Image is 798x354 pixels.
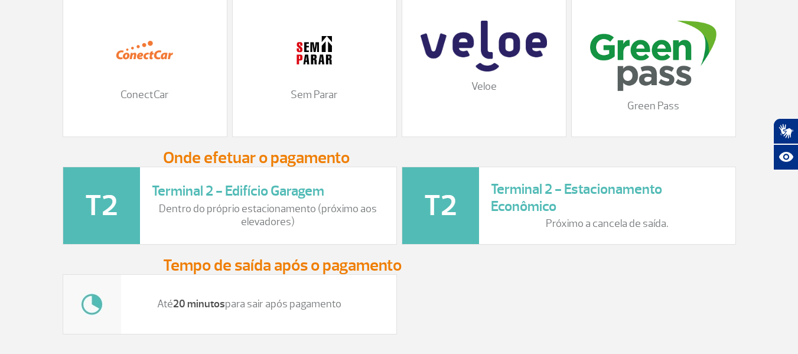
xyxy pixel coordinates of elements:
img: t2-icone.png [63,167,140,244]
button: Abrir tradutor de língua de sinais. [773,118,798,144]
p: ConectCar [75,89,215,102]
h3: Terminal 2 - Edifício Garagem [152,183,385,200]
p: Green Pass [584,100,724,113]
p: Veloe [414,80,554,93]
strong: 20 minutos [173,297,225,311]
img: tempo.jpg [63,275,121,334]
img: 11.png [285,21,344,80]
img: t2-icone.png [402,167,479,244]
img: veloe-logo-1%20%281%29.png [421,21,546,72]
h3: Tempo de saída após o pagamento [163,256,636,274]
p: Até para sair após pagamento [133,298,366,311]
img: download%20%2816%29.png [590,21,716,91]
div: Plugin de acessibilidade da Hand Talk. [773,118,798,170]
h3: Terminal 2 - Estacionamento Econômico [491,181,724,215]
h3: Onde efetuar o pagamento [163,149,636,167]
p: Sem Parar [245,89,385,102]
p: Próximo a cancela de saída. [491,217,724,230]
p: Dentro do próprio estacionamento (próximo aos elevadores) [152,203,385,228]
img: 12.png [115,21,174,80]
button: Abrir recursos assistivos. [773,144,798,170]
